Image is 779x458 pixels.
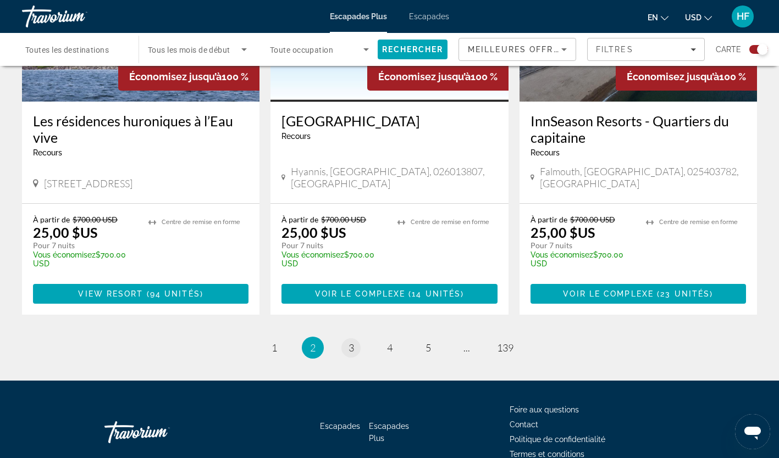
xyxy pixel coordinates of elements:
[510,435,605,444] a: Politique de confidentialité
[33,241,137,250] p: Pour 7 nuits
[660,289,710,298] span: 23 unités
[78,289,143,298] span: View Resort
[281,113,497,129] a: [GEOGRAPHIC_DATA]
[44,177,132,189] span: [STREET_ADDRESS]
[281,284,497,304] button: Voir le complexe(14 unités)
[409,12,449,21] a: Escapades
[33,224,97,241] font: 25,00 $US
[73,215,118,224] span: $700.00 USD
[104,416,214,449] a: Rentre chez toi
[497,342,513,354] span: 139
[563,289,654,298] span: Voir le complexe
[737,11,749,22] span: HF
[596,45,633,54] span: Filtres
[129,71,222,82] span: Économisez jusqu’à
[468,45,565,54] span: Meilleures offres
[281,132,311,141] span: Recours
[330,12,387,21] a: Escapades Plus
[162,219,240,226] span: Centre de remise en forme
[22,2,132,31] a: Travorium
[33,284,248,304] button: View Resort(94 unités)
[463,342,470,354] span: ...
[426,342,431,354] span: 5
[412,289,461,298] span: 14 unités
[321,215,366,224] span: $700.00 USD
[627,71,719,82] span: Économisez jusqu’à
[531,241,635,250] p: Pour 7 nuits
[118,63,259,91] div: 100 %
[685,9,712,25] button: Changer de devise
[616,63,757,91] div: 100 %
[33,148,62,157] span: Recours
[735,414,770,449] iframe: Bouton de lancement de la fenêtre de messagerie
[320,422,360,431] a: Escapades
[148,46,230,54] span: Tous les mois de début
[310,342,316,354] span: 2
[716,42,741,57] span: Carte
[531,284,746,304] button: Voir le complexe(23 unités)
[378,71,471,82] span: Économisez jusqu’à
[143,289,203,298] span: ( )
[33,215,70,224] span: À partir de
[25,46,109,54] span: Toutes les destinations
[281,250,374,268] font: $700.00 USD
[570,215,615,224] span: $700.00 USD
[648,9,668,25] button: Changer la langue
[510,405,579,414] a: Foire aux questions
[378,40,447,59] button: Rechercher
[531,148,560,157] span: Recours
[281,250,344,259] span: Vous économisez
[382,45,444,54] span: Rechercher
[369,422,409,443] a: Escapades Plus
[654,289,713,298] span: ( )
[411,219,489,226] span: Centre de remise en forme
[291,165,497,189] span: Hyannis, [GEOGRAPHIC_DATA], 026013807, [GEOGRAPHIC_DATA]
[281,215,318,224] span: À partir de
[33,113,248,146] a: Les résidences huroniques à l’Eau vive
[150,289,200,298] span: 94 unités
[510,420,538,429] a: Contact
[587,38,705,61] button: Filtres
[531,224,595,241] font: 25,00 $US
[270,46,333,54] span: Toute occupation
[531,215,567,224] span: À partir de
[648,13,658,22] span: en
[367,63,509,91] div: 100 %
[33,250,96,259] span: Vous économisez
[531,250,623,268] font: $700.00 USD
[659,219,738,226] span: Centre de remise en forme
[281,241,386,250] p: Pour 7 nuits
[531,113,746,146] a: InnSeason Resorts - Quartiers du capitaine
[33,250,126,268] font: $700.00 USD
[272,342,277,354] span: 1
[281,224,346,241] font: 25,00 $US
[540,165,746,189] span: Falmouth, [GEOGRAPHIC_DATA], 025403782, [GEOGRAPHIC_DATA]
[685,13,701,22] span: USD
[728,5,757,28] button: Menu utilisateur
[25,43,124,57] input: Sélectionnez la destination
[315,289,406,298] span: Voir le complexe
[387,342,393,354] span: 4
[22,337,757,359] nav: Pagination
[468,43,567,56] mat-select: Trier par
[349,342,354,354] span: 3
[405,289,464,298] span: ( )
[531,250,593,259] span: Vous économisez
